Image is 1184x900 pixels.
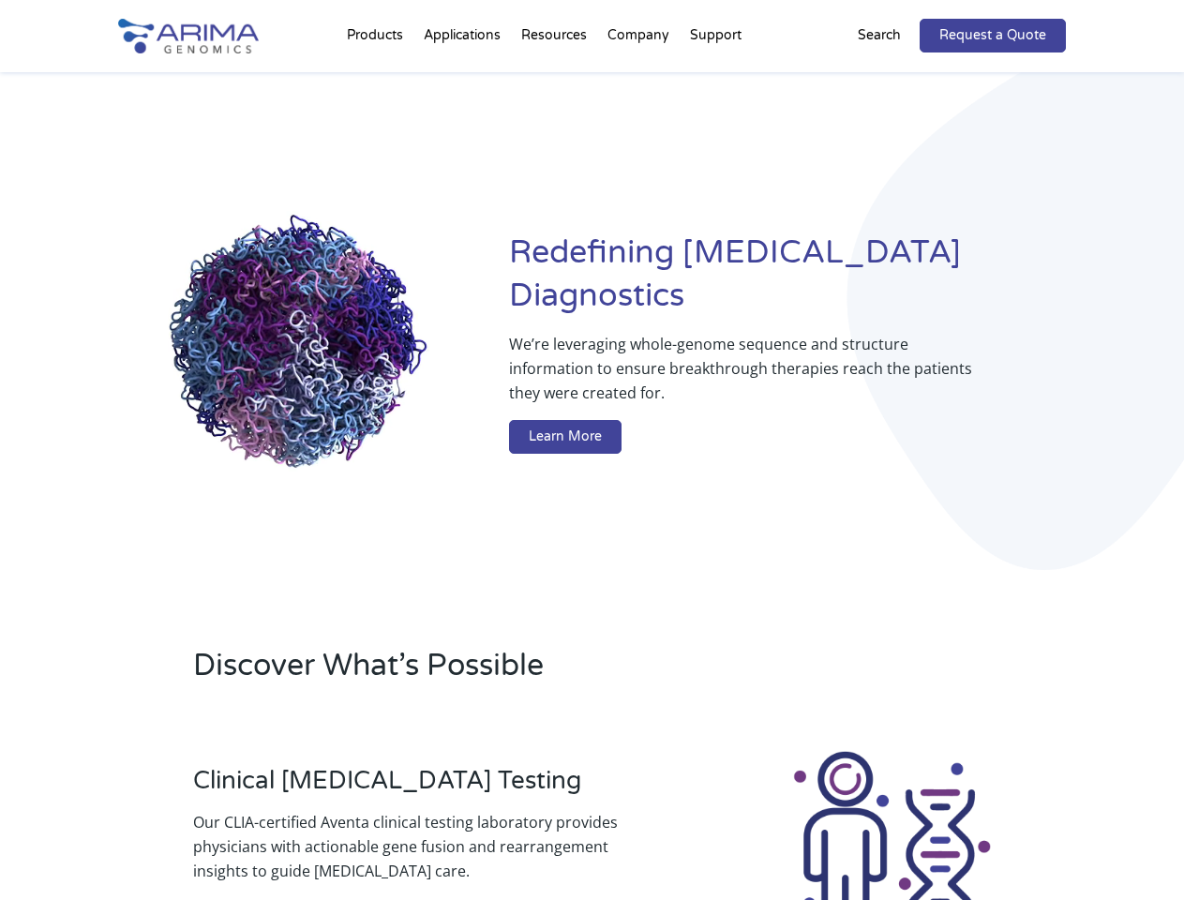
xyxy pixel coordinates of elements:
p: Our CLIA-certified Aventa clinical testing laboratory provides physicians with actionable gene fu... [193,810,666,883]
img: Arima-Genomics-logo [118,19,259,53]
a: Request a Quote [920,19,1066,52]
a: Learn More [509,420,622,454]
h3: Clinical [MEDICAL_DATA] Testing [193,766,666,810]
p: Search [858,23,901,48]
h2: Discover What’s Possible [193,645,816,701]
p: We’re leveraging whole-genome sequence and structure information to ensure breakthrough therapies... [509,332,991,420]
iframe: Chat Widget [1090,810,1184,900]
h1: Redefining [MEDICAL_DATA] Diagnostics [509,232,1066,332]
